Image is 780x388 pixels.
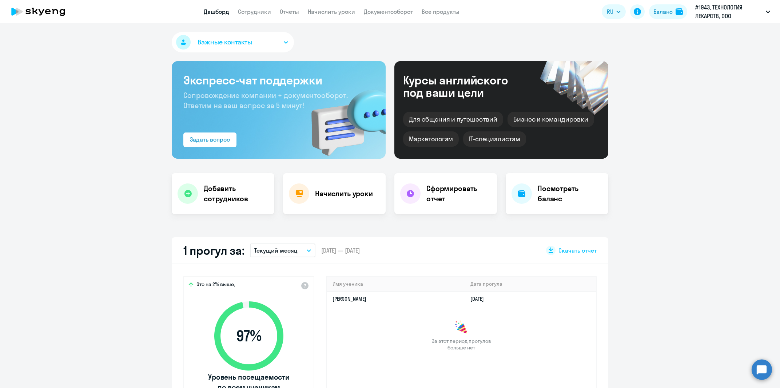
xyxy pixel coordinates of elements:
[183,91,348,110] span: Сопровождение компании + документооборот. Ответим на ваш вопрос за 5 минут!
[364,8,413,15] a: Документооборот
[204,8,229,15] a: Дашборд
[254,246,298,255] p: Текущий месяц
[207,327,291,345] span: 97 %
[463,131,526,147] div: IT-специалистам
[250,244,315,257] button: Текущий месяц
[183,73,374,87] h3: Экспресс-чат поддержки
[172,32,294,52] button: Важные контакты
[465,277,596,292] th: Дата прогула
[238,8,271,15] a: Сотрудники
[321,246,360,254] span: [DATE] — [DATE]
[198,37,252,47] span: Важные контакты
[315,189,373,199] h4: Начислить уроки
[676,8,683,15] img: balance
[280,8,299,15] a: Отчеты
[558,246,597,254] span: Скачать отчет
[190,135,230,144] div: Задать вопрос
[431,338,492,351] span: За этот период прогулов больше нет
[426,183,491,204] h4: Сформировать отчет
[695,3,763,20] p: #1943, ТЕХНОЛОГИЯ ЛЕКАРСТВ, ООО
[204,183,268,204] h4: Добавить сотрудников
[327,277,465,292] th: Имя ученика
[196,281,235,290] span: Это на 2% выше,
[649,4,687,19] button: Балансbalance
[602,4,626,19] button: RU
[538,183,602,204] h4: Посмотреть баланс
[308,8,355,15] a: Начислить уроки
[653,7,673,16] div: Баланс
[403,131,459,147] div: Маркетологам
[301,77,386,159] img: bg-img
[403,74,528,99] div: Курсы английского под ваши цели
[692,3,774,20] button: #1943, ТЕХНОЛОГИЯ ЛЕКАРСТВ, ООО
[403,112,503,127] div: Для общения и путешествий
[183,243,244,258] h2: 1 прогул за:
[422,8,459,15] a: Все продукты
[454,320,469,335] img: congrats
[607,7,613,16] span: RU
[508,112,594,127] div: Бизнес и командировки
[470,296,490,302] a: [DATE]
[333,296,366,302] a: [PERSON_NAME]
[183,132,236,147] button: Задать вопрос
